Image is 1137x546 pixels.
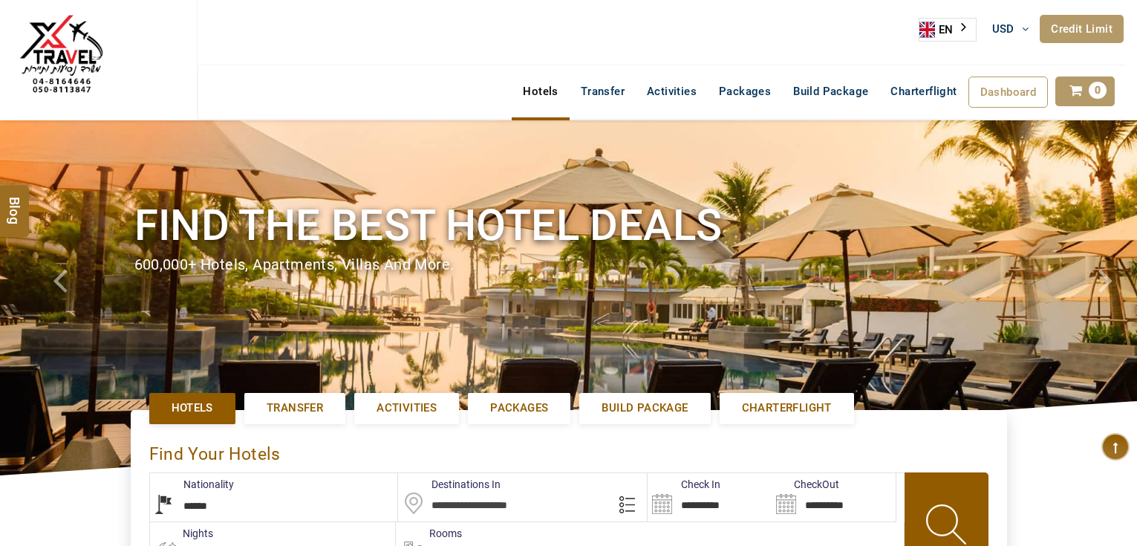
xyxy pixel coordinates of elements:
a: Hotels [149,393,235,423]
a: 0 [1055,77,1115,106]
label: Destinations In [398,477,501,492]
a: Charterflight [720,393,854,423]
h1: Find the best hotel deals [134,198,1003,253]
label: CheckOut [772,477,839,492]
span: Charterflight [890,85,957,98]
input: Search [648,473,772,521]
span: Transfer [267,400,323,416]
span: Dashboard [980,85,1037,99]
a: Build Package [782,77,879,106]
span: Build Package [602,400,688,416]
span: Packages [490,400,548,416]
div: Find Your Hotels [149,429,988,472]
a: Build Package [579,393,710,423]
span: Blog [5,196,25,209]
span: USD [992,22,1014,36]
a: Packages [468,393,570,423]
span: 0 [1089,82,1107,99]
label: Nationality [150,477,234,492]
aside: Language selected: English [919,18,977,42]
label: nights [149,526,213,541]
a: Packages [708,77,782,106]
div: Language [919,18,977,42]
span: Charterflight [742,400,832,416]
img: The Royal Line Holidays [11,7,111,107]
span: Activities [377,400,437,416]
label: Rooms [396,526,462,541]
label: Check In [648,477,720,492]
input: Search [772,473,896,521]
a: Credit Limit [1040,15,1124,43]
a: Transfer [570,77,636,106]
a: Activities [354,393,459,423]
a: Hotels [512,77,569,106]
a: EN [919,19,976,41]
a: Activities [636,77,708,106]
a: Transfer [244,393,345,423]
span: Hotels [172,400,213,416]
a: Charterflight [879,77,968,106]
div: 600,000+ hotels, apartments, villas and more. [134,254,1003,276]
